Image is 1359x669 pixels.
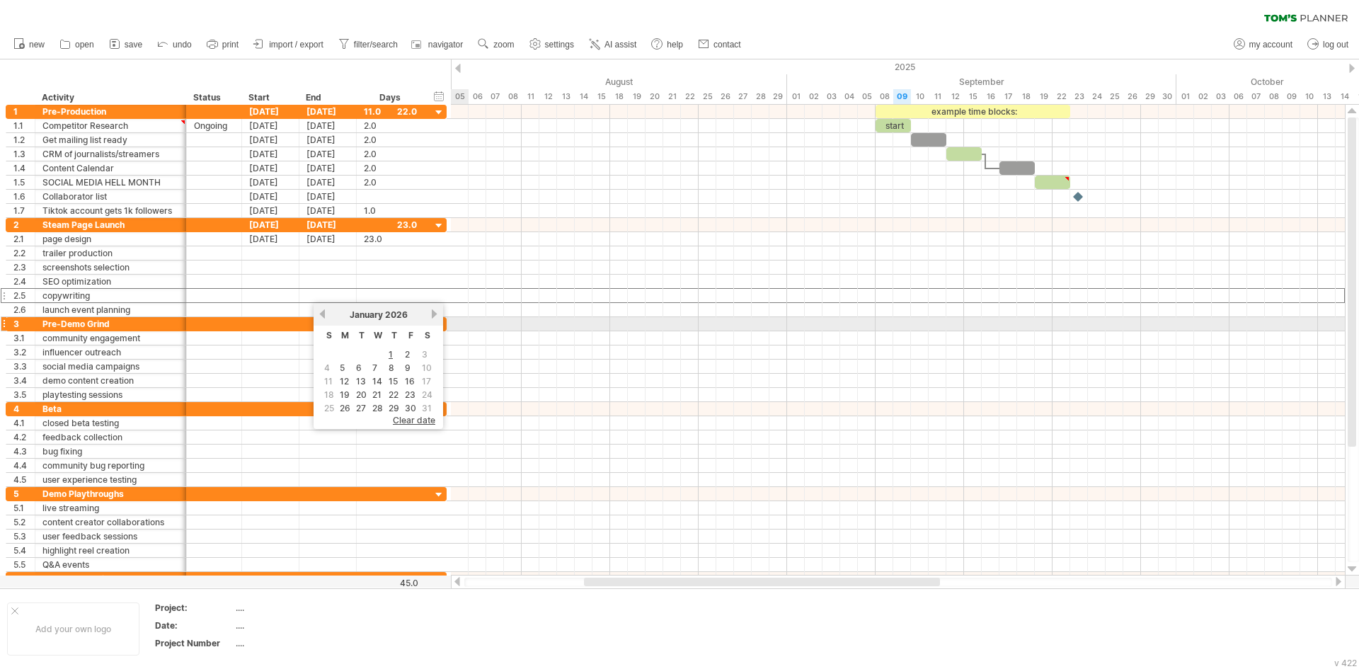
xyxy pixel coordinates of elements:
div: Tuesday, 7 October 2025 [1247,89,1265,104]
span: January [350,309,383,320]
div: Tuesday, 2 September 2025 [805,89,822,104]
div: 4 [13,402,35,416]
div: 1.1 [13,119,35,132]
div: [DATE] [299,204,357,217]
div: Steam Page Launch [42,218,179,231]
div: 23.0 [364,232,417,246]
div: community engagement [42,331,179,345]
a: navigator [409,35,467,54]
span: import / export [269,40,323,50]
a: import / export [250,35,328,54]
div: user feedback sessions [42,530,179,543]
td: this is a weekend day [322,402,336,414]
div: trailer production [42,246,179,260]
div: Wednesday, 10 September 2025 [911,89,929,104]
div: 1.2 [13,133,35,147]
div: Wednesday, 20 August 2025 [646,89,663,104]
div: 2.3 [13,261,35,274]
a: 15 [387,374,399,388]
div: SOCIAL MEDIA HELL MONTH [42,176,179,189]
div: Post-Demo Grind [42,572,179,585]
div: content creator collaborations [42,515,179,529]
div: 5 [13,487,35,501]
a: settings [526,35,578,54]
a: 7 [371,361,379,374]
div: SEO optimization [42,275,179,288]
div: Thursday, 11 September 2025 [929,89,946,104]
div: Friday, 29 August 2025 [769,89,787,104]
span: help [667,40,683,50]
div: 2.2 [13,246,35,260]
div: Friday, 10 October 2025 [1300,89,1318,104]
div: bug fixing [42,445,179,458]
div: 5.5 [13,558,35,571]
div: demo content creation [42,374,179,387]
div: [DATE] [242,190,299,203]
div: [DATE] [299,161,357,175]
div: Tiktok account gets 1k followers [42,204,179,217]
a: 8 [387,361,396,374]
img: website_grey.svg [23,37,34,48]
span: 24 [420,388,434,401]
div: [DATE] [299,105,357,118]
div: 5.1 [13,501,35,515]
div: copywriting [42,289,179,302]
div: Wednesday, 13 August 2025 [557,89,575,104]
a: 20 [355,388,368,401]
span: open [75,40,94,50]
div: Pre-Demo Grind [42,317,179,331]
div: 1.3 [13,147,35,161]
span: Thursday [391,330,397,341]
div: Pre-Production [42,105,179,118]
div: 1 [13,105,35,118]
div: Friday, 15 August 2025 [592,89,610,104]
div: 2.0 [364,161,417,175]
a: AI assist [585,35,641,54]
a: next [429,309,440,319]
div: Content Calendar [42,161,179,175]
div: 2.6 [13,303,35,316]
div: .... [236,637,355,649]
a: 9 [403,361,412,374]
div: 2.0 [364,133,417,147]
div: [DATE] [242,133,299,147]
div: 1.0 [364,204,417,217]
div: Monday, 8 September 2025 [876,89,893,104]
div: Tuesday, 16 September 2025 [982,89,999,104]
div: Keywords by Traffic [156,84,239,93]
td: this is a weekend day [322,375,336,387]
a: 28 [371,401,384,415]
span: 11 [323,374,334,388]
a: 21 [371,388,383,401]
div: Get mailing list ready [42,133,179,147]
span: navigator [428,40,463,50]
div: Thursday, 4 September 2025 [840,89,858,104]
div: [DATE] [299,147,357,161]
div: Monday, 25 August 2025 [699,89,716,104]
div: 6 [13,572,35,585]
div: [DATE] [242,119,299,132]
div: Activity [42,91,178,105]
div: page design [42,232,179,246]
div: user experience testing [42,473,179,486]
div: Tuesday, 12 August 2025 [539,89,557,104]
div: Wednesday, 27 August 2025 [734,89,752,104]
td: this is a weekend day [322,389,336,401]
div: Beta [42,402,179,416]
span: 4 [323,361,331,374]
a: help [648,35,687,54]
div: Thursday, 7 August 2025 [486,89,504,104]
a: 1 [387,348,394,361]
div: [DATE] [242,176,299,189]
a: 2 [403,348,411,361]
div: Collaborator list [42,190,179,203]
div: Friday, 19 September 2025 [1035,89,1053,104]
div: [DATE] [299,190,357,203]
span: Monday [341,330,349,341]
a: save [105,35,147,54]
span: settings [545,40,574,50]
span: 25 [323,401,336,415]
div: Wednesday, 24 September 2025 [1088,89,1106,104]
div: Tuesday, 14 October 2025 [1336,89,1353,104]
div: influencer outreach [42,345,179,359]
